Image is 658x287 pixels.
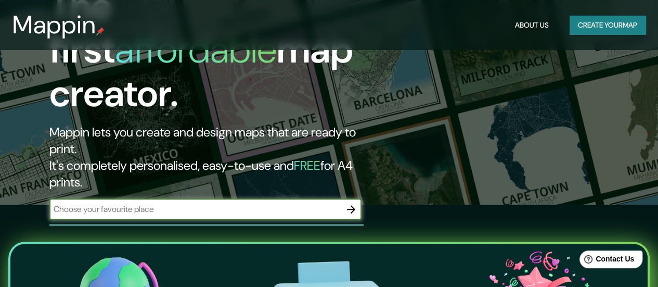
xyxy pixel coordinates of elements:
h2: Mappin lets you create and design maps that are ready to print. It's completely personalised, eas... [49,124,379,191]
button: About Us [511,16,553,35]
button: Create yourmap [570,16,646,35]
iframe: Help widget launcher [565,246,647,276]
h5: FREE [294,157,320,173]
input: Choose your favourite place [49,203,341,215]
img: mappin-pin [96,27,105,35]
h3: Mappin [12,10,96,40]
